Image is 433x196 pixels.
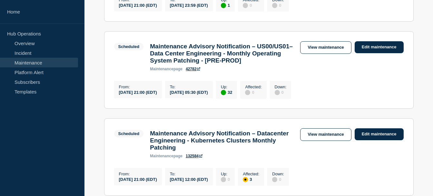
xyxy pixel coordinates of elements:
h3: Maintenance Advisory Notification – Datacenter Engineering - Kubernetes Clusters Monthly Patching [150,130,294,151]
p: From : [119,84,157,89]
a: View maintenance [300,41,351,54]
a: Edit maintenance [355,41,404,53]
div: affected [243,177,248,182]
div: [DATE] 21:00 (EDT) [119,2,157,8]
div: Scheduled [118,44,140,49]
div: disabled [275,90,280,95]
div: [DATE] 21:00 (EDT) [119,89,157,95]
p: page [150,67,182,71]
p: To : [170,84,208,89]
p: Affected : [245,84,261,89]
div: disabled [243,3,248,8]
p: Up : [221,171,230,176]
p: Up : [221,84,232,89]
h3: Maintenance Advisory Notification – US00/US01– Data Center Engineering - Monthly Operating System... [150,43,294,64]
p: Down : [275,84,287,89]
div: Scheduled [118,131,140,136]
div: 0 [272,2,284,8]
a: 42782 [186,67,200,71]
a: Edit maintenance [355,128,404,140]
div: [DATE] 23:59 (EDT) [170,2,208,8]
p: To : [170,171,208,176]
div: up [221,90,226,95]
p: From : [119,171,157,176]
p: Down : [272,171,284,176]
div: 3 [243,176,259,182]
p: page [150,154,182,158]
div: disabled [221,177,226,182]
div: 0 [275,89,287,95]
div: up [221,3,226,8]
div: [DATE] 21:00 (EDT) [119,176,157,182]
div: 0 [272,176,284,182]
span: maintenance [150,154,173,158]
div: 32 [221,89,232,95]
div: disabled [272,3,277,8]
div: 0 [243,2,259,8]
div: disabled [272,177,277,182]
div: 1 [221,2,230,8]
div: 0 [245,89,261,95]
a: 132584 [186,154,202,158]
div: [DATE] 05:30 (EDT) [170,89,208,95]
div: disabled [245,90,250,95]
span: maintenance [150,67,173,71]
p: Affected : [243,171,259,176]
div: 0 [221,176,230,182]
div: [DATE] 12:00 (EDT) [170,176,208,182]
a: View maintenance [300,128,351,141]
